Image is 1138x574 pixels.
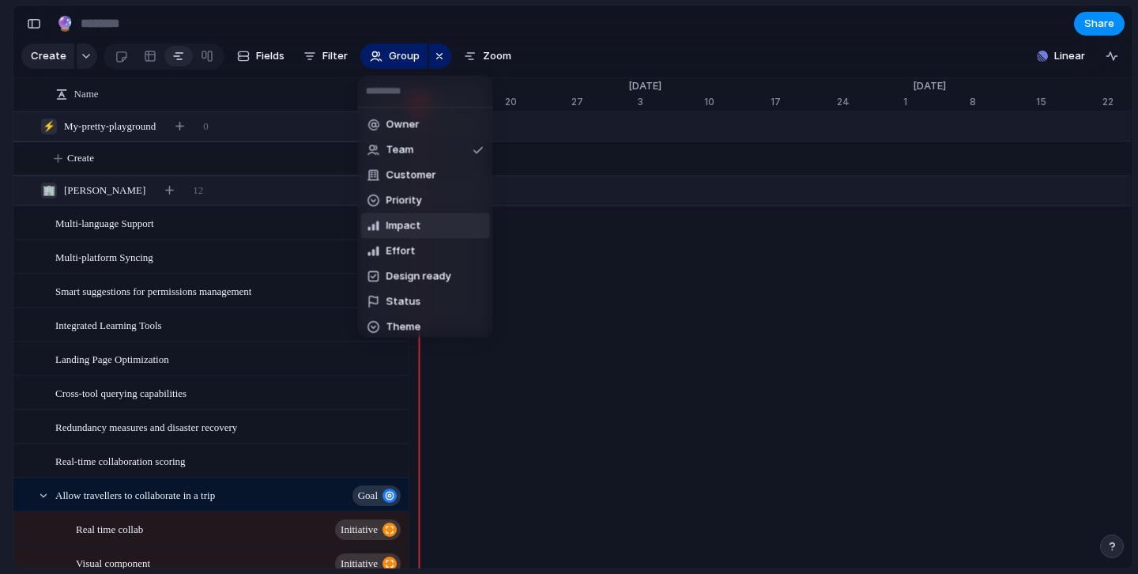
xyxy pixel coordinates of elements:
[386,269,451,285] span: Design ready
[386,294,421,310] span: Status
[386,319,421,335] span: Theme
[386,244,416,259] span: Effort
[386,193,422,209] span: Priority
[386,218,421,234] span: Impact
[386,117,420,133] span: Owner
[386,168,436,183] span: Customer
[386,142,414,158] span: Team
